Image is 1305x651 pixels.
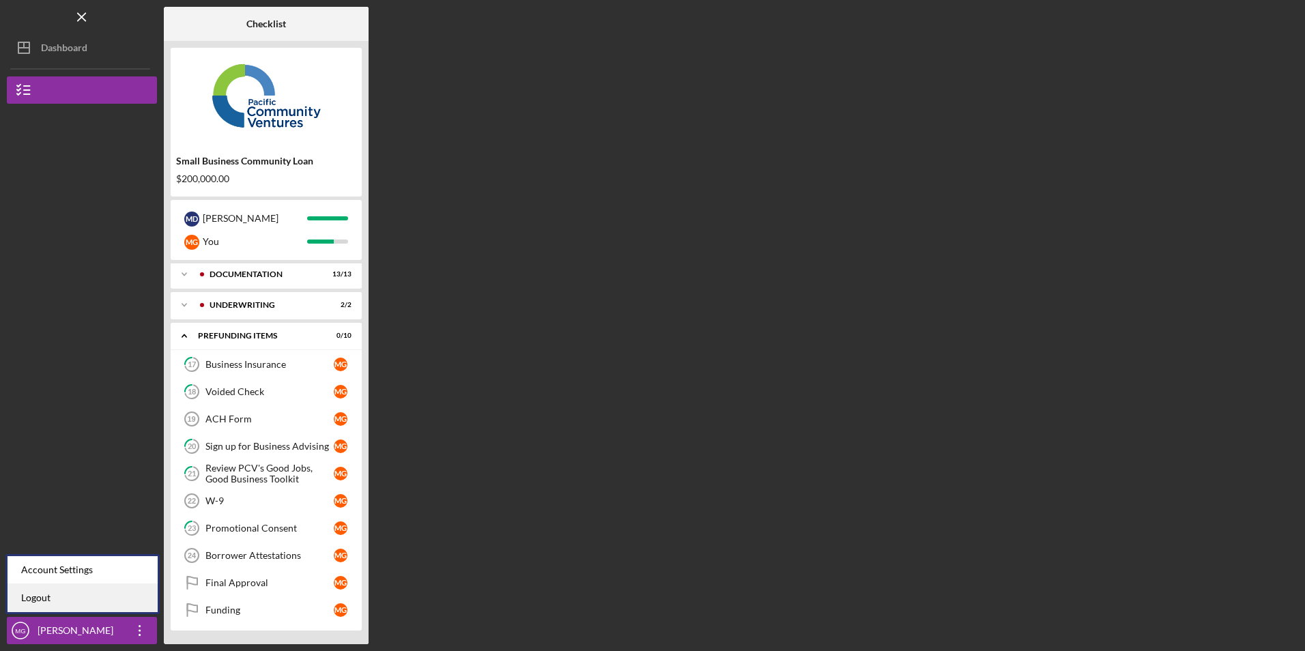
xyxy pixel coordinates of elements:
div: M G [334,439,347,453]
div: Voided Check [205,386,334,397]
div: Prefunding Items [198,332,317,340]
div: M G [334,358,347,371]
tspan: 22 [188,497,196,505]
tspan: 19 [187,415,195,423]
tspan: 24 [188,551,197,560]
a: FundingMG [177,596,355,624]
a: 19ACH FormMG [177,405,355,433]
text: MG [15,627,25,635]
div: W-9 [205,495,334,506]
div: Dashboard [41,34,87,65]
tspan: 20 [188,442,197,451]
a: 24Borrower AttestationsMG [177,542,355,569]
div: Promotional Consent [205,523,334,534]
div: Borrower Attestations [205,550,334,561]
div: M D [184,212,199,227]
button: Dashboard [7,34,157,61]
a: Logout [8,584,158,612]
div: M G [184,235,199,250]
div: ACH Form [205,414,334,424]
div: [PERSON_NAME] [34,617,123,648]
div: Documentation [210,270,317,278]
img: Product logo [171,55,362,136]
div: Small Business Community Loan [176,156,356,167]
div: $200,000.00 [176,173,356,184]
a: 23Promotional ConsentMG [177,515,355,542]
tspan: 23 [188,524,196,533]
div: Final Approval [205,577,334,588]
tspan: 21 [188,469,196,478]
a: Final ApprovalMG [177,569,355,596]
tspan: 18 [188,388,196,396]
div: You [203,230,307,253]
div: Account Settings [8,556,158,584]
div: M G [334,412,347,426]
div: M G [334,521,347,535]
div: Funding [205,605,334,616]
tspan: 17 [188,360,197,369]
div: M G [334,494,347,508]
a: 22W-9MG [177,487,355,515]
div: M G [334,385,347,399]
div: 2 / 2 [327,301,352,309]
div: M G [334,549,347,562]
div: M G [334,576,347,590]
a: 20Sign up for Business AdvisingMG [177,433,355,460]
div: Sign up for Business Advising [205,441,334,452]
div: [PERSON_NAME] [203,207,307,230]
a: 17Business InsuranceMG [177,351,355,378]
div: Underwriting [210,301,317,309]
button: MG[PERSON_NAME] [7,617,157,644]
a: 18Voided CheckMG [177,378,355,405]
div: M G [334,603,347,617]
a: 21Review PCV's Good Jobs, Good Business ToolkitMG [177,460,355,487]
div: 13 / 13 [327,270,352,278]
div: Review PCV's Good Jobs, Good Business Toolkit [205,463,334,484]
div: M G [334,467,347,480]
b: Checklist [246,18,286,29]
div: 0 / 10 [327,332,352,340]
div: Business Insurance [205,359,334,370]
